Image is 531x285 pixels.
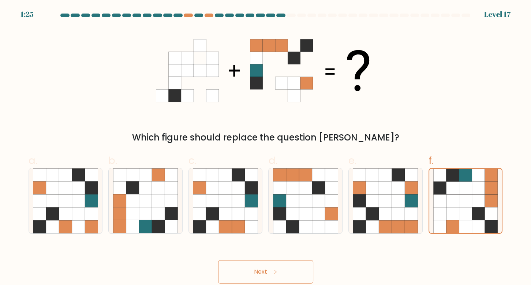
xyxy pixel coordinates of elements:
[20,9,34,20] div: 1:25
[29,153,37,168] span: a.
[348,153,356,168] span: e.
[484,9,511,20] div: Level 17
[268,153,277,168] span: d.
[218,260,313,284] button: Next
[429,153,434,168] span: f.
[188,153,197,168] span: c.
[33,131,498,144] div: Which figure should replace the question [PERSON_NAME]?
[108,153,117,168] span: b.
